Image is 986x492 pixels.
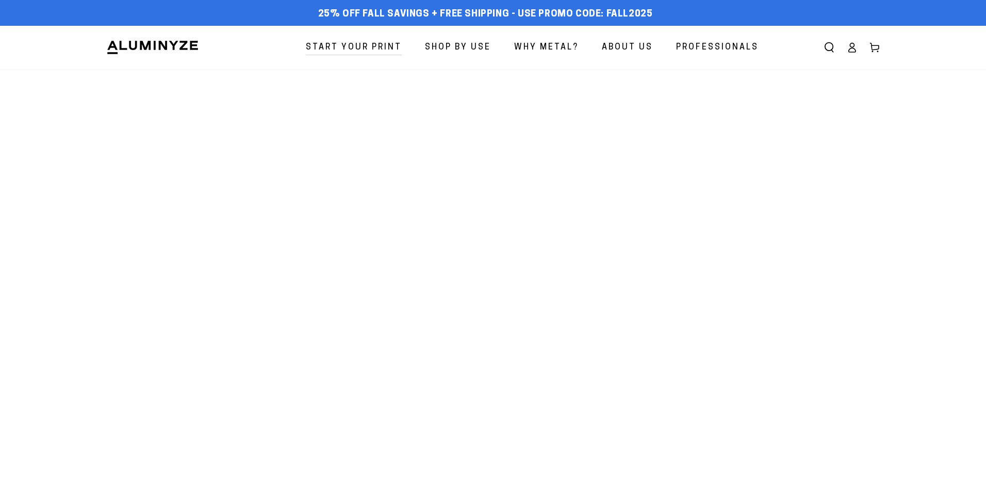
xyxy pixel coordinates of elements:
[425,40,491,55] span: Shop By Use
[818,36,841,59] summary: Search our site
[298,34,409,61] a: Start Your Print
[417,34,499,61] a: Shop By Use
[506,34,586,61] a: Why Metal?
[602,40,653,55] span: About Us
[318,9,653,20] span: 25% off FALL Savings + Free Shipping - Use Promo Code: FALL2025
[668,34,766,61] a: Professionals
[514,40,579,55] span: Why Metal?
[106,40,199,55] img: Aluminyze
[676,40,759,55] span: Professionals
[594,34,661,61] a: About Us
[306,40,402,55] span: Start Your Print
